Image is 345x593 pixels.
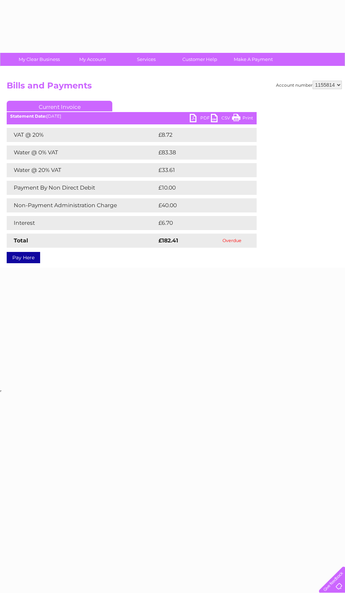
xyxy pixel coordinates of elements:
[207,234,257,248] td: Overdue
[157,128,240,142] td: £8.72
[14,237,28,244] strong: Total
[157,216,240,230] td: £6.70
[157,198,243,212] td: £40.00
[190,114,211,124] a: PDF
[171,53,229,66] a: Customer Help
[211,114,232,124] a: CSV
[7,128,157,142] td: VAT @ 20%
[232,114,253,124] a: Print
[10,53,68,66] a: My Clear Business
[7,101,112,111] a: Current Invoice
[7,216,157,230] td: Interest
[117,53,175,66] a: Services
[7,81,342,94] h2: Bills and Payments
[64,53,122,66] a: My Account
[7,114,257,119] div: [DATE]
[157,181,242,195] td: £10.00
[224,53,282,66] a: Make A Payment
[7,198,157,212] td: Non-Payment Administration Charge
[157,163,242,177] td: £33.61
[158,237,178,244] strong: £182.41
[10,113,46,119] b: Statement Date:
[7,146,157,160] td: Water @ 0% VAT
[157,146,242,160] td: £83.38
[7,252,40,263] a: Pay Here
[7,181,157,195] td: Payment By Non Direct Debit
[7,163,157,177] td: Water @ 20% VAT
[276,81,342,89] div: Account number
